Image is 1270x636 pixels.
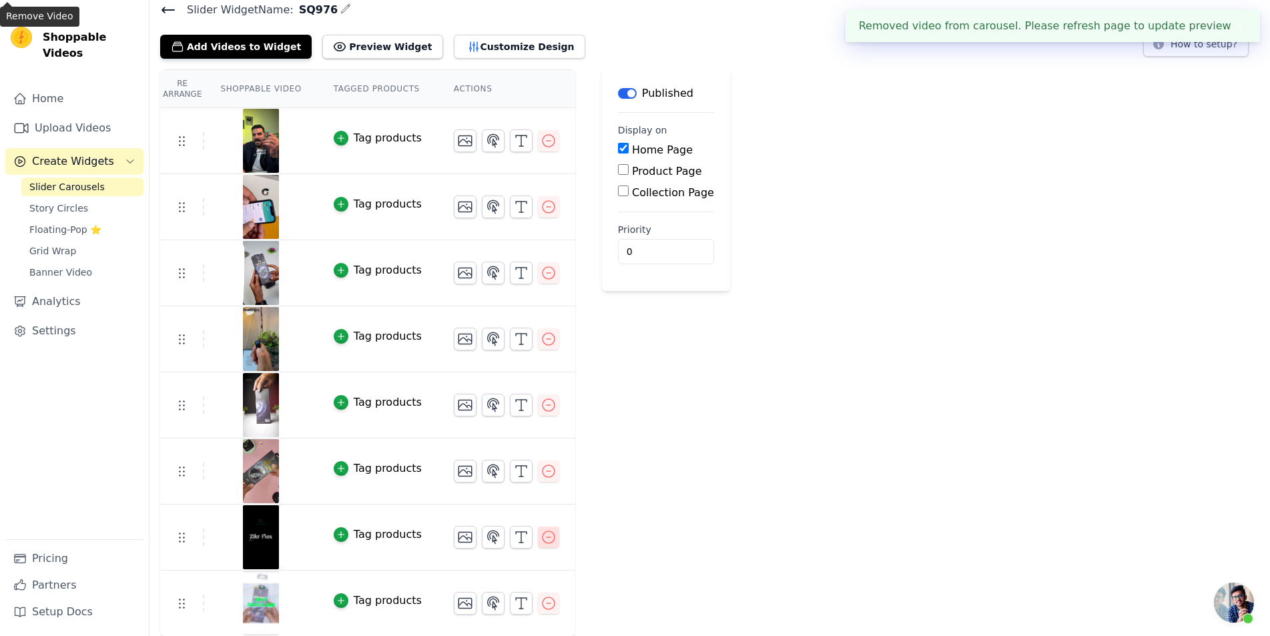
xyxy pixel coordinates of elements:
[334,394,422,410] button: Tag products
[1143,41,1249,53] a: How to setup?
[21,263,143,282] a: Banner Video
[454,460,477,483] button: Change Thumbnail
[242,241,280,305] img: vizup-images-ee89.png
[5,288,143,315] a: Analytics
[454,328,477,350] button: Change Thumbnail
[29,266,92,279] span: Banner Video
[322,35,442,59] button: Preview Widget
[242,571,280,635] img: tn-9cf9746c7c684ca8b26abed3543f27ef.png
[454,262,477,284] button: Change Thumbnail
[618,223,714,236] label: Priority
[21,199,143,218] a: Story Circles
[5,599,143,625] a: Setup Docs
[5,115,143,141] a: Upload Videos
[632,165,702,178] label: Product Page
[242,307,280,371] img: vizup-images-cf72.png
[176,2,294,18] span: Slider Widget Name:
[334,460,422,476] button: Tag products
[204,70,317,108] th: Shoppable Video
[454,394,477,416] button: Change Thumbnail
[642,85,693,101] p: Published
[29,244,76,258] span: Grid Wrap
[29,202,88,215] span: Story Circles
[318,70,438,108] th: Tagged Products
[354,593,422,609] div: Tag products
[334,196,422,212] button: Tag products
[1143,31,1249,57] button: How to setup?
[242,439,280,503] img: vizup-images-382a.png
[242,505,280,569] img: vizup-images-4117.png
[354,460,422,476] div: Tag products
[334,130,422,146] button: Tag products
[5,148,143,175] button: Create Widgets
[5,85,143,112] a: Home
[334,328,422,344] button: Tag products
[242,109,280,173] img: vizup-images-273e.png
[160,70,204,108] th: Re Arrange
[334,262,422,278] button: Tag products
[354,130,422,146] div: Tag products
[454,196,477,218] button: Change Thumbnail
[340,1,351,19] div: Edit Name
[1214,583,1254,623] a: Open chat
[11,27,32,48] img: Vizup
[32,153,114,170] span: Create Widgets
[160,35,312,59] button: Add Videos to Widget
[354,527,422,543] div: Tag products
[294,2,338,18] span: SQ976
[354,262,422,278] div: Tag products
[354,394,422,410] div: Tag products
[1231,18,1247,34] button: Close
[5,545,143,572] a: Pricing
[454,129,477,152] button: Change Thumbnail
[846,10,1260,42] div: Removed video from carousel. Please refresh page to update preview
[21,242,143,260] a: Grid Wrap
[5,318,143,344] a: Settings
[242,175,280,239] img: vizup-images-6fc3.png
[21,178,143,196] a: Slider Carousels
[632,143,693,156] label: Home Page
[21,220,143,239] a: Floating-Pop ⭐
[354,196,422,212] div: Tag products
[454,526,477,549] button: Change Thumbnail
[334,593,422,609] button: Tag products
[632,186,714,199] label: Collection Page
[43,13,138,61] span: Vizup Shoppable Videos
[354,328,422,344] div: Tag products
[454,592,477,615] button: Change Thumbnail
[454,35,585,59] button: Customize Design
[618,123,667,137] legend: Display on
[334,527,422,543] button: Tag products
[29,223,101,236] span: Floating-Pop ⭐
[29,180,105,194] span: Slider Carousels
[242,373,280,437] img: vizup-images-0c60.png
[5,572,143,599] a: Partners
[438,70,575,108] th: Actions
